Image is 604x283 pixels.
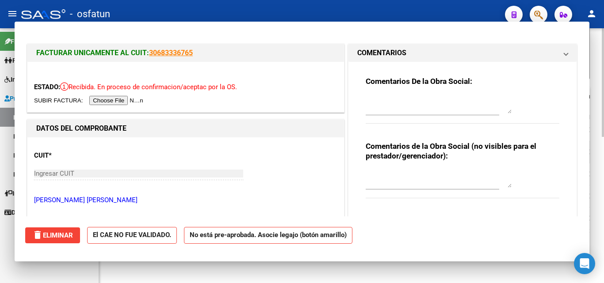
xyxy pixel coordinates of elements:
[60,83,237,91] span: Recibida. En proceso de confirmacion/aceptac por la OS.
[4,75,86,84] span: Integración (discapacidad)
[34,151,125,161] p: CUIT
[36,124,126,132] strong: DATOS DEL COMPROBANTE
[4,94,85,103] span: Prestadores / Proveedores
[70,4,110,24] span: - osfatun
[348,44,577,62] mat-expansion-panel-header: COMENTARIOS
[149,49,193,57] a: 30683336765
[184,227,352,244] strong: No está pre-aprobada. Asocie legajo (botón amarillo)
[32,231,73,239] span: Eliminar
[574,253,595,274] div: Open Intercom Messenger
[366,77,472,86] strong: Comentarios De la Obra Social:
[4,189,46,198] span: Instructivos
[4,208,62,217] span: Datos de contacto
[36,49,149,57] span: FACTURAR UNICAMENTE AL CUIT:
[357,48,406,58] h1: COMENTARIOS
[34,195,337,205] p: [PERSON_NAME] [PERSON_NAME]
[34,83,60,91] span: ESTADO:
[4,37,50,46] span: Firma Express
[4,56,33,65] span: Padrón
[586,8,597,19] mat-icon: person
[87,227,177,244] strong: El CAE NO FUE VALIDADO.
[348,62,577,222] div: COMENTARIOS
[25,227,80,243] button: Eliminar
[7,8,18,19] mat-icon: menu
[32,230,43,240] mat-icon: delete
[366,142,536,160] strong: Comentarios de la Obra Social (no visibles para el prestador/gerenciador):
